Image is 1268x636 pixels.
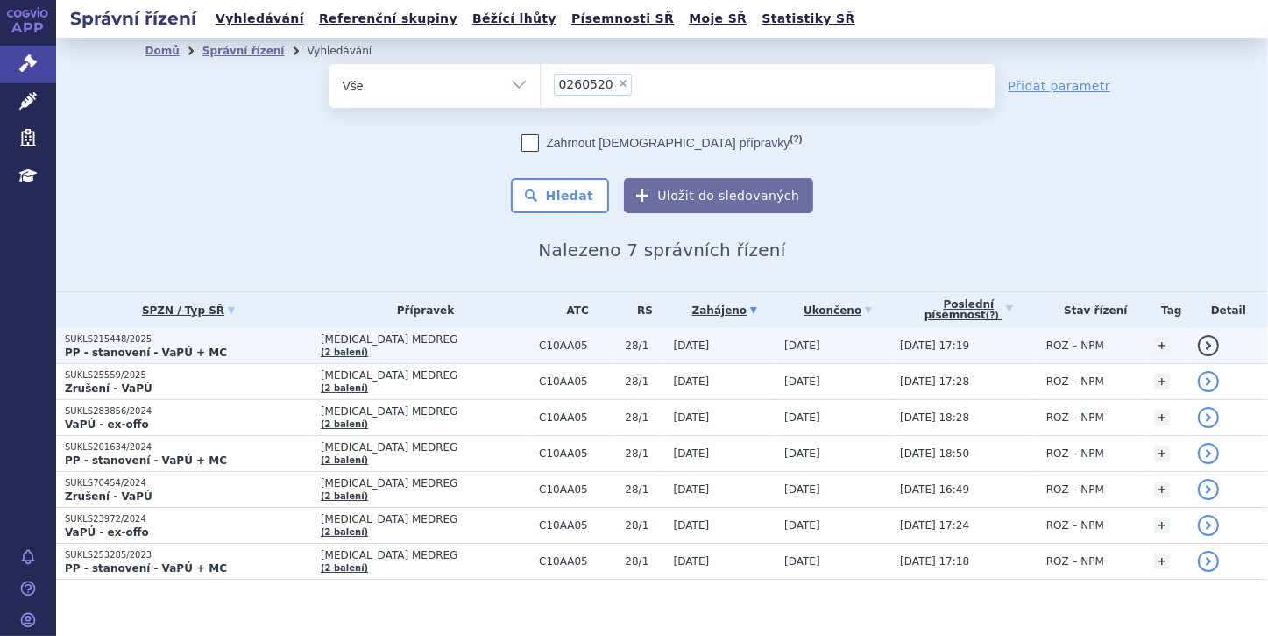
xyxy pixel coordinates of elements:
a: Ukončeno [784,298,891,323]
span: ROZ – NPM [1046,375,1104,388]
span: C10AA05 [539,447,616,460]
a: + [1154,518,1170,533]
span: [DATE] [784,555,820,568]
span: ROZ – NPM [1046,519,1104,532]
p: SUKLS70454/2024 [65,477,312,490]
p: SUKLS23972/2024 [65,513,312,525]
span: × [618,78,628,89]
a: Domů [145,45,180,57]
a: + [1154,554,1170,569]
span: [DATE] 17:28 [900,375,969,388]
a: Statistiky SŘ [756,7,860,31]
th: Přípravek [312,292,530,328]
a: + [1154,374,1170,389]
span: [DATE] 16:49 [900,483,969,496]
span: [MEDICAL_DATA] MEDREG [321,513,530,525]
span: [DATE] [674,375,710,388]
a: + [1154,446,1170,461]
th: ATC [530,292,616,328]
p: SUKLS201634/2024 [65,441,312,454]
span: 28/1 [625,339,664,352]
strong: VaPÚ - ex-offo [65,418,149,431]
label: Zahrnout [DEMOGRAPHIC_DATA] přípravky [521,134,802,152]
span: [DATE] 17:19 [900,339,969,352]
span: C10AA05 [539,339,616,352]
span: ROZ – NPM [1046,339,1104,352]
span: 28/1 [625,375,664,388]
a: detail [1198,443,1219,464]
a: detail [1198,551,1219,572]
a: (2 balení) [321,419,368,429]
li: Vyhledávání [307,38,394,64]
a: detail [1198,335,1219,356]
span: C10AA05 [539,375,616,388]
a: + [1154,410,1170,425]
span: ROZ – NPM [1046,555,1104,568]
a: detail [1198,479,1219,500]
span: C10AA05 [539,411,616,424]
a: Přidat parametr [1009,77,1111,95]
span: [DATE] 18:50 [900,447,969,460]
a: (2 balení) [321,527,368,537]
span: [MEDICAL_DATA] MEDREG [321,441,530,454]
span: [DATE] 17:18 [900,555,969,568]
span: C10AA05 [539,519,616,532]
span: ROZ – NPM [1046,411,1104,424]
span: [MEDICAL_DATA] MEDREG [321,369,530,382]
span: 28/1 [625,447,664,460]
span: [DATE] [784,339,820,352]
abbr: (?) [790,133,802,145]
a: Vyhledávání [210,7,309,31]
p: SUKLS25559/2025 [65,369,312,382]
span: [DATE] [784,447,820,460]
a: + [1154,482,1170,497]
span: [MEDICAL_DATA] MEDREG [321,333,530,346]
button: Uložit do sledovaných [624,178,813,213]
span: [DATE] 18:28 [900,411,969,424]
th: Stav řízení [1038,292,1145,328]
p: SUKLS283856/2024 [65,405,312,418]
span: [DATE] [784,411,820,424]
p: SUKLS215448/2025 [65,333,312,346]
a: Poslednípísemnost(?) [900,292,1038,328]
h2: Správní řízení [56,6,210,31]
a: detail [1198,407,1219,428]
span: [DATE] [674,483,710,496]
span: [DATE] [784,519,820,532]
th: RS [616,292,664,328]
th: Tag [1145,292,1189,328]
span: C10AA05 [539,483,616,496]
span: [MEDICAL_DATA] MEDREG [321,405,530,418]
strong: Zrušení - VaPÚ [65,382,152,395]
span: 28/1 [625,483,664,496]
input: 0260520 [637,73,647,95]
a: (2 balení) [321,383,368,393]
a: Písemnosti SŘ [566,7,679,31]
span: 28/1 [625,411,664,424]
a: detail [1198,515,1219,536]
strong: VaPÚ - ex-offo [65,526,149,539]
strong: PP - stanovení - VaPÚ + MC [65,454,227,467]
span: 28/1 [625,519,664,532]
span: 28/1 [625,555,664,568]
a: SPZN / Typ SŘ [65,298,312,323]
span: [DATE] [674,447,710,460]
a: (2 balení) [321,491,368,501]
span: [DATE] [784,483,820,496]
span: ROZ – NPM [1046,483,1104,496]
strong: PP - stanovení - VaPÚ + MC [65,562,227,575]
strong: Zrušení - VaPÚ [65,490,152,503]
th: Detail [1189,292,1268,328]
span: [DATE] [674,339,710,352]
span: ROZ – NPM [1046,447,1104,460]
a: detail [1198,371,1219,392]
span: [DATE] [674,411,710,424]
a: (2 balení) [321,347,368,357]
span: [MEDICAL_DATA] MEDREG [321,477,530,490]
span: C10AA05 [539,555,616,568]
span: Nalezeno 7 správních řízení [538,239,785,261]
span: [MEDICAL_DATA] MEDREG [321,549,530,561]
span: [DATE] 17:24 [900,519,969,532]
button: Hledat [511,178,610,213]
span: [DATE] [674,555,710,568]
